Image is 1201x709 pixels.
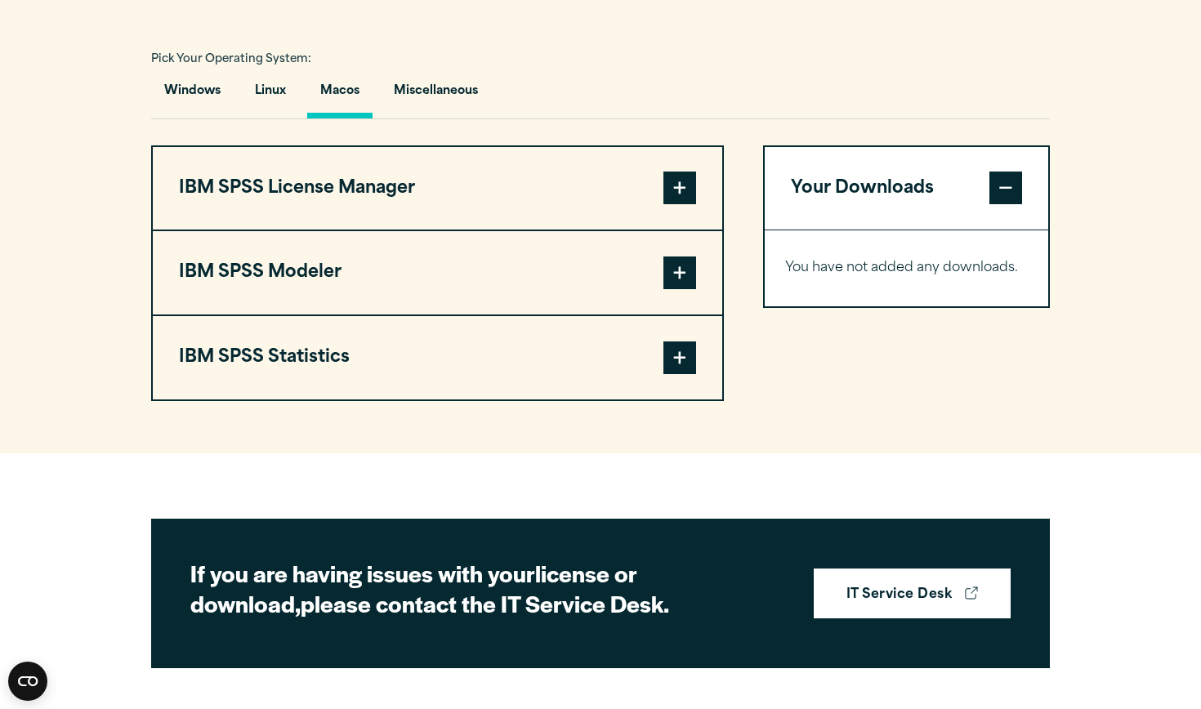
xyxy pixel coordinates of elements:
[814,569,1011,619] a: IT Service Desk
[765,230,1048,306] div: Your Downloads
[153,147,722,230] button: IBM SPSS License Manager
[153,231,722,314] button: IBM SPSS Modeler
[381,72,491,118] button: Miscellaneous
[190,556,637,620] strong: license or download,
[785,256,1028,280] p: You have not added any downloads.
[153,316,722,399] button: IBM SPSS Statistics
[190,558,762,619] h2: If you are having issues with your please contact the IT Service Desk.
[151,54,311,65] span: Pick Your Operating System:
[307,72,373,118] button: Macos
[151,72,234,118] button: Windows
[8,662,47,701] button: Open CMP widget
[765,147,1048,230] button: Your Downloads
[242,72,299,118] button: Linux
[846,585,952,606] strong: IT Service Desk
